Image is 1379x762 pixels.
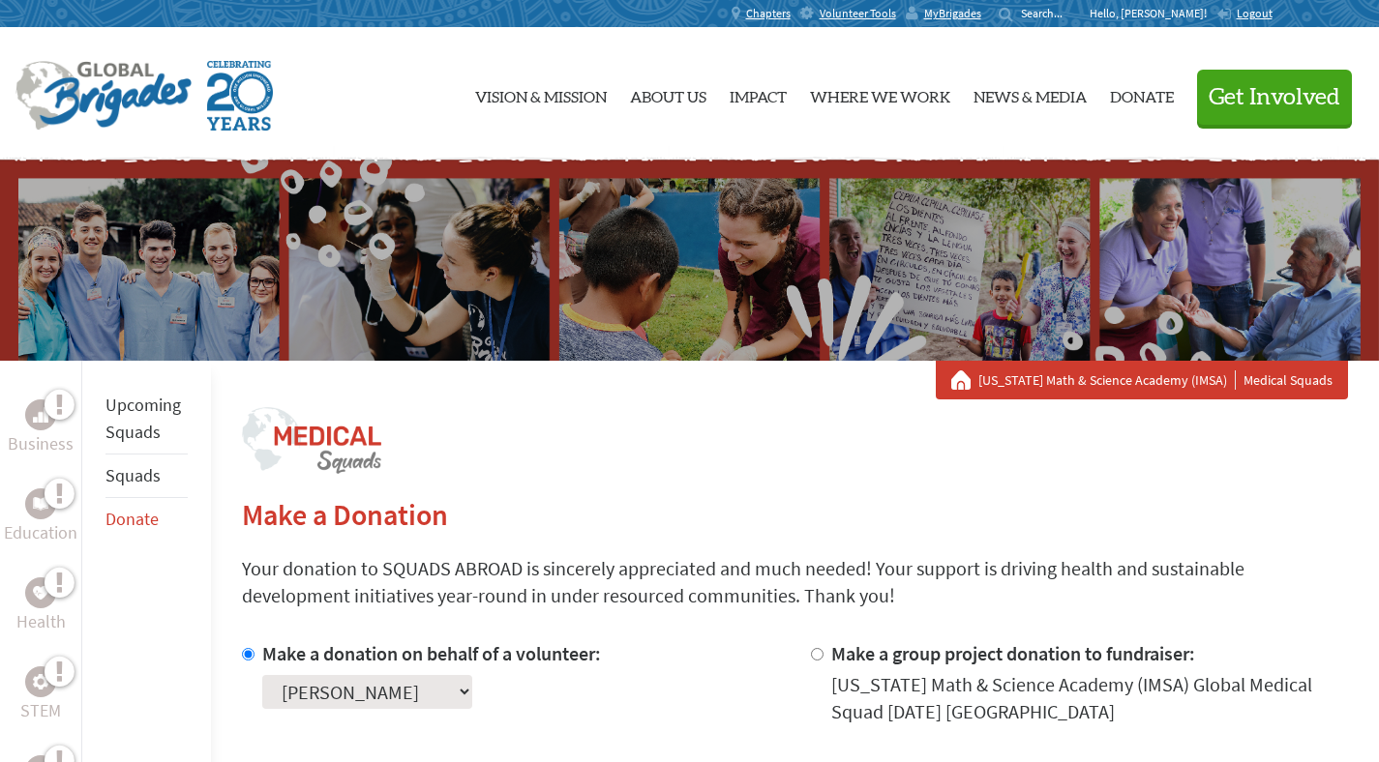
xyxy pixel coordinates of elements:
[20,666,61,724] a: STEMSTEM
[746,6,791,21] span: Chapters
[105,454,188,498] li: Squads
[810,44,950,144] a: Where We Work
[630,44,706,144] a: About Us
[242,555,1348,609] p: Your donation to SQUADS ABROAD is sincerely appreciated and much needed! Your support is driving ...
[951,370,1333,390] div: Medical Squads
[242,497,1348,532] h2: Make a Donation
[831,641,1195,665] label: Make a group project donation to fundraiser:
[1197,70,1352,125] button: Get Involved
[1090,6,1216,21] p: Hello, [PERSON_NAME]!
[105,394,181,443] a: Upcoming Squads
[25,666,56,697] div: STEM
[820,6,896,21] span: Volunteer Tools
[1237,6,1273,20] span: Logout
[1021,6,1076,20] input: Search...
[831,671,1348,725] div: [US_STATE] Math & Science Academy (IMSA) Global Medical Squad [DATE] [GEOGRAPHIC_DATA]
[25,399,56,430] div: Business
[25,488,56,519] div: Education
[105,384,188,454] li: Upcoming Squads
[105,464,161,486] a: Squads
[207,61,273,131] img: Global Brigades Celebrating 20 Years
[978,370,1236,390] a: [US_STATE] Math & Science Academy (IMSA)
[1209,86,1340,109] span: Get Involved
[33,497,48,511] img: Education
[1110,44,1174,144] a: Donate
[33,407,48,423] img: Business
[15,61,192,131] img: Global Brigades Logo
[105,498,188,541] li: Donate
[16,577,66,635] a: HealthHealth
[4,488,77,546] a: EducationEducation
[16,608,66,635] p: Health
[105,508,159,530] a: Donate
[8,430,74,457] p: Business
[1216,6,1273,21] a: Logout
[25,577,56,608] div: Health
[924,6,981,21] span: MyBrigades
[730,44,787,144] a: Impact
[20,697,61,724] p: STEM
[974,44,1087,144] a: News & Media
[33,586,48,599] img: Health
[262,641,601,665] label: Make a donation on behalf of a volunteer:
[4,519,77,546] p: Education
[475,44,607,144] a: Vision & Mission
[242,407,381,474] img: logo-medical-squads.png
[33,674,48,689] img: STEM
[8,399,74,457] a: BusinessBusiness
